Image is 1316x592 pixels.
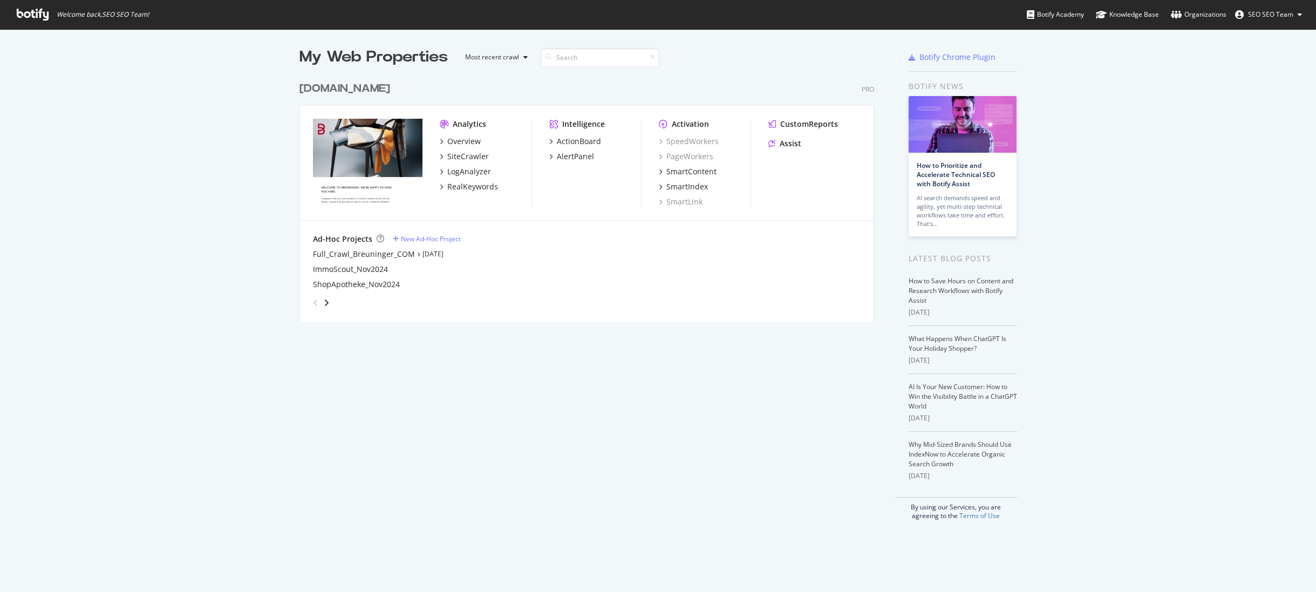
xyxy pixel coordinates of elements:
[659,181,708,192] a: SmartIndex
[440,136,481,147] a: Overview
[780,138,801,149] div: Assist
[313,279,400,290] a: ShopApotheke_Nov2024
[456,49,532,66] button: Most recent crawl
[909,356,1017,365] div: [DATE]
[299,81,394,97] a: [DOMAIN_NAME]
[299,46,448,68] div: My Web Properties
[909,80,1017,92] div: Botify news
[909,413,1017,423] div: [DATE]
[447,166,491,177] div: LogAnalyzer
[768,119,838,130] a: CustomReports
[909,96,1017,153] img: How to Prioritize and Accelerate Technical SEO with Botify Assist
[313,234,372,244] div: Ad-Hoc Projects
[309,294,323,311] div: angle-left
[549,151,594,162] a: AlertPanel
[1171,9,1226,20] div: Organizations
[780,119,838,130] div: CustomReports
[562,119,605,130] div: Intelligence
[659,136,719,147] a: SpeedWorkers
[666,166,717,177] div: SmartContent
[447,136,481,147] div: Overview
[909,276,1013,305] a: How to Save Hours on Content and Research Workflows with Botify Assist
[299,81,390,97] div: [DOMAIN_NAME]
[666,181,708,192] div: SmartIndex
[465,54,519,60] div: Most recent crawl
[909,52,995,63] a: Botify Chrome Plugin
[909,382,1017,411] a: AI Is Your New Customer: How to Win the Visibility Battle in a ChatGPT World
[299,68,883,322] div: grid
[959,511,1000,520] a: Terms of Use
[313,119,422,206] img: breuninger.com
[919,52,995,63] div: Botify Chrome Plugin
[57,10,149,19] span: Welcome back, SEO SEO Team !
[659,151,713,162] a: PageWorkers
[401,234,461,243] div: New Ad-Hoc Project
[313,249,415,260] a: Full_Crawl_Breuninger_COM
[659,166,717,177] a: SmartContent
[422,249,444,258] a: [DATE]
[672,119,709,130] div: Activation
[393,234,461,243] a: New Ad-Hoc Project
[909,471,1017,481] div: [DATE]
[549,136,601,147] a: ActionBoard
[440,181,498,192] a: RealKeywords
[909,440,1012,468] a: Why Mid-Sized Brands Should Use IndexNow to Accelerate Organic Search Growth
[440,166,491,177] a: LogAnalyzer
[862,85,874,94] div: Pro
[323,297,330,308] div: angle-right
[313,264,388,275] a: ImmoScout_Nov2024
[909,308,1017,317] div: [DATE]
[447,181,498,192] div: RealKeywords
[1027,9,1084,20] div: Botify Academy
[557,136,601,147] div: ActionBoard
[1226,6,1311,23] button: SEO SEO Team
[768,138,801,149] a: Assist
[440,151,489,162] a: SiteCrawler
[917,194,1008,228] div: AI search demands speed and agility, yet multi-step technical workflows take time and effort. Tha...
[1248,10,1293,19] span: SEO SEO Team
[1096,9,1159,20] div: Knowledge Base
[447,151,489,162] div: SiteCrawler
[541,48,659,67] input: Search
[917,161,995,188] a: How to Prioritize and Accelerate Technical SEO with Botify Assist
[909,253,1017,264] div: Latest Blog Posts
[659,196,703,207] a: SmartLink
[557,151,594,162] div: AlertPanel
[895,497,1017,520] div: By using our Services, you are agreeing to the
[909,334,1006,353] a: What Happens When ChatGPT Is Your Holiday Shopper?
[453,119,486,130] div: Analytics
